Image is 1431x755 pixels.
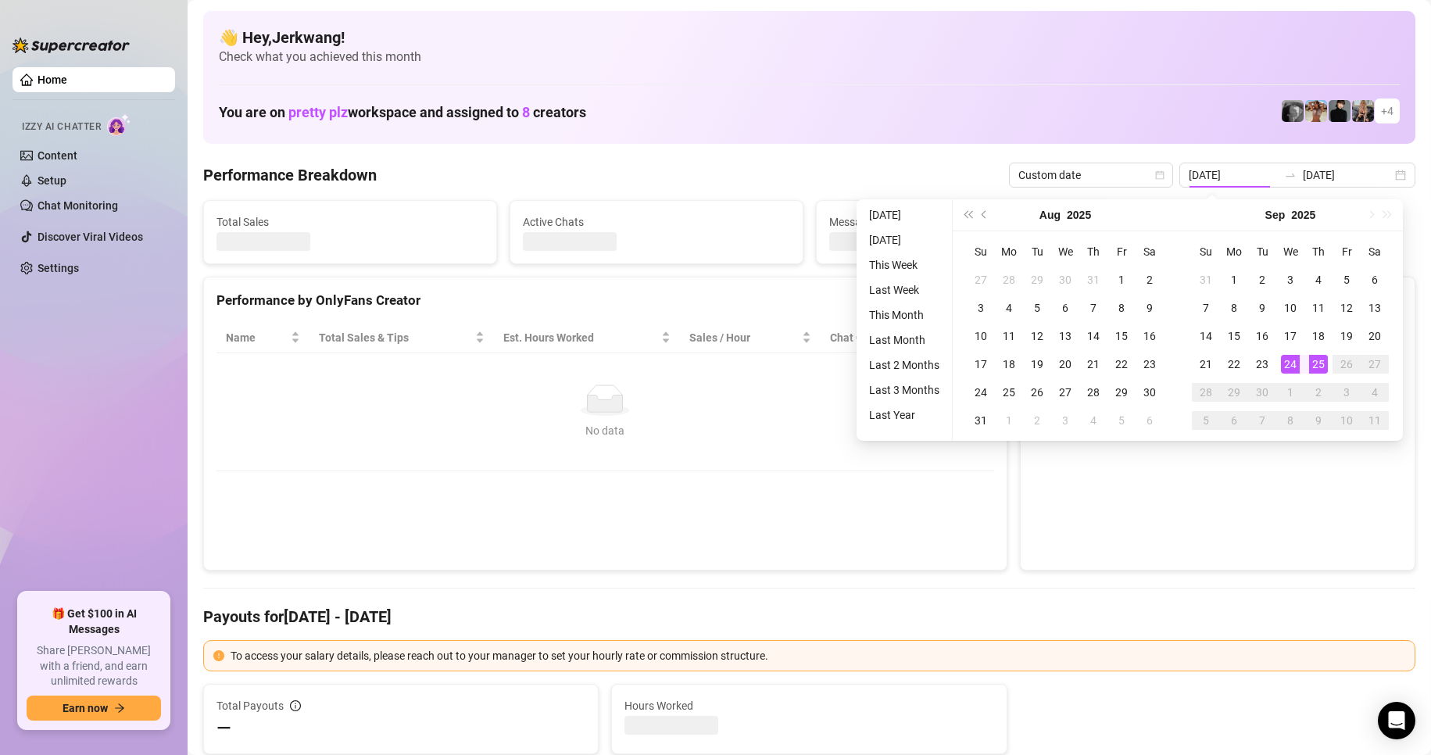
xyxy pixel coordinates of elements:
h4: Performance Breakdown [203,164,377,186]
th: Sales / Hour [680,323,821,353]
button: Earn nowarrow-right [27,696,161,721]
span: exclamation-circle [213,650,224,661]
span: Total Payouts [216,697,284,714]
span: swap-right [1284,169,1297,181]
span: Hours Worked [624,697,993,714]
a: Home [38,73,67,86]
div: Open Intercom Messenger [1378,702,1415,739]
span: Active Chats [523,213,790,231]
span: Chat Conversion [830,329,971,346]
h1: You are on workspace and assigned to creators [219,104,586,121]
th: Name [216,323,309,353]
span: — [216,716,231,741]
span: info-circle [290,700,301,711]
h4: 👋 Hey, Jerkwang ! [219,27,1400,48]
span: Custom date [1018,163,1164,187]
span: + 4 [1381,102,1393,120]
span: calendar [1155,170,1164,180]
div: Sales by OnlyFans Creator [1033,290,1402,311]
a: Settings [38,262,79,274]
span: Check what you achieved this month [219,48,1400,66]
img: logo-BBDzfeDw.svg [13,38,130,53]
span: Messages Sent [829,213,1097,231]
span: Total Sales [216,213,484,231]
img: Amber [1305,100,1327,122]
th: Chat Conversion [821,323,993,353]
span: to [1284,169,1297,181]
span: Share [PERSON_NAME] with a friend, and earn unlimited rewards [27,643,161,689]
span: Sales / Hour [689,329,799,346]
h4: Payouts for [DATE] - [DATE] [203,606,1415,628]
a: Setup [38,174,66,187]
div: To access your salary details, please reach out to your manager to set your hourly rate or commis... [231,647,1405,664]
span: 8 [522,104,530,120]
input: Start date [1189,166,1278,184]
span: Izzy AI Chatter [22,120,101,134]
img: Camille [1329,100,1351,122]
img: Violet [1352,100,1374,122]
div: Est. Hours Worked [503,329,658,346]
span: Name [226,329,288,346]
a: Content [38,149,77,162]
img: Amber [1282,100,1304,122]
div: Performance by OnlyFans Creator [216,290,994,311]
span: 🎁 Get $100 in AI Messages [27,607,161,637]
input: End date [1303,166,1392,184]
span: arrow-right [114,703,125,714]
div: No data [232,422,978,439]
span: Earn now [63,702,108,714]
span: Total Sales & Tips [319,329,472,346]
th: Total Sales & Tips [309,323,494,353]
a: Chat Monitoring [38,199,118,212]
img: AI Chatter [107,113,131,136]
a: Discover Viral Videos [38,231,143,243]
span: pretty plz [288,104,348,120]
